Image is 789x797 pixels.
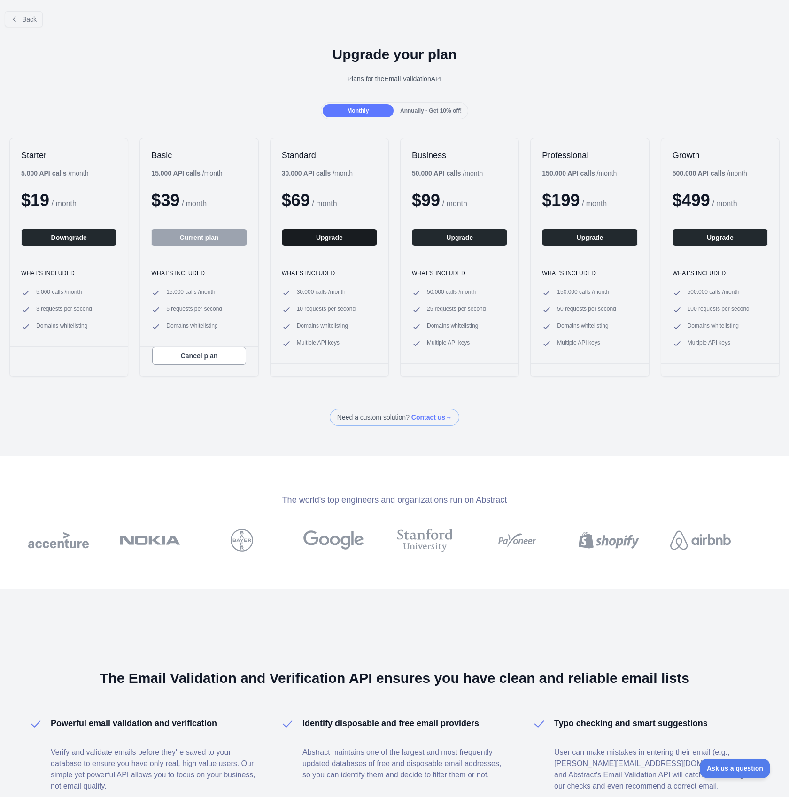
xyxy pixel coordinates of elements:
div: / month [282,169,353,178]
h2: Professional [542,150,637,161]
div: / month [412,169,483,178]
div: / month [542,169,617,178]
iframe: Toggle Customer Support [700,759,770,778]
b: 30.000 API calls [282,169,331,177]
h2: Standard [282,150,377,161]
b: 150.000 API calls [542,169,595,177]
b: 50.000 API calls [412,169,461,177]
h2: Business [412,150,507,161]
